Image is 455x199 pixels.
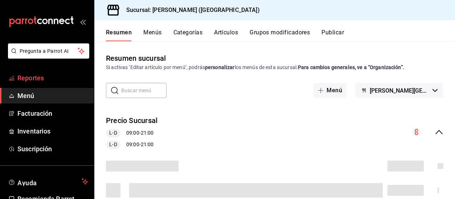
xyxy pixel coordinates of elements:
[355,83,443,98] button: [PERSON_NAME][GEOGRAPHIC_DATA] 8183636233
[106,29,455,41] div: navigation tabs
[313,83,347,98] button: Menú
[121,83,167,98] input: Buscar menú
[106,53,166,64] div: Resumen sucursal
[17,91,88,101] span: Menú
[173,29,203,41] button: Categorías
[5,52,89,60] a: Pregunta a Parrot AI
[106,140,157,149] div: 09:00 - 21:00
[17,144,88,154] span: Suscripción
[8,43,89,59] button: Pregunta a Parrot AI
[321,29,344,41] button: Publicar
[106,129,157,137] div: 09:00 - 21:00
[106,29,132,41] button: Resumen
[106,141,120,148] span: L-D
[106,129,120,137] span: L-D
[17,109,88,118] span: Facturación
[17,177,79,186] span: Ayuda
[94,110,455,155] div: collapse-menu-row
[17,73,88,83] span: Reportes
[120,6,260,14] h3: Sucursal: [PERSON_NAME] ([GEOGRAPHIC_DATA])
[106,64,443,71] div: Si activas ‘Editar artículo por menú’, podrás los menús de esta sucursal.
[298,64,404,70] strong: Para cambios generales, ve a “Organización”.
[370,87,430,94] span: [PERSON_NAME][GEOGRAPHIC_DATA] 8183636233
[250,29,310,41] button: Grupos modificadores
[143,29,161,41] button: Menús
[80,19,86,25] button: open_drawer_menu
[20,47,78,55] span: Pregunta a Parrot AI
[205,64,235,70] strong: personalizar
[17,126,88,136] span: Inventarios
[106,115,157,126] button: Precio Sucursal
[214,29,238,41] button: Artículos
